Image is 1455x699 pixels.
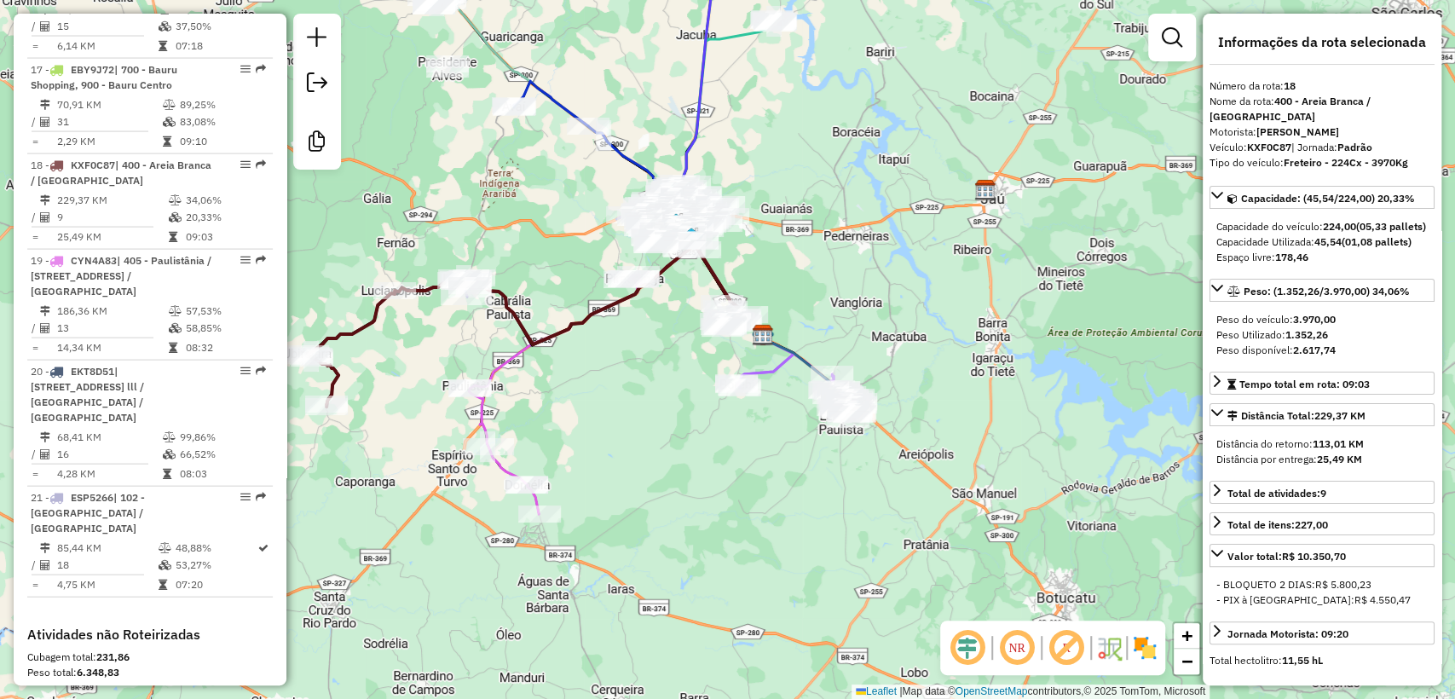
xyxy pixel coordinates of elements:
div: Capacidade: (45,54/224,00) 20,33% [1210,212,1435,272]
td: 20,33% [185,209,266,226]
td: 99,86% [179,429,265,446]
i: % de utilização da cubagem [169,212,182,222]
i: Total de Atividades [40,21,50,32]
a: Distância Total:229,37 KM [1210,403,1435,426]
em: Opções [240,64,251,74]
span: 20 - [31,365,144,424]
span: Exibir rótulo [1046,627,1087,668]
i: Distância Total [40,100,50,110]
i: % de utilização da cubagem [158,21,170,32]
td: 186,36 KM [56,303,168,320]
span: | 102 - [GEOGRAPHIC_DATA] / [GEOGRAPHIC_DATA] [31,491,145,534]
td: / [31,113,39,130]
strong: [PERSON_NAME] [1256,125,1339,138]
div: Cubagem total: [27,650,273,665]
td: 9 [56,209,168,226]
td: 07:18 [174,38,257,55]
img: CDD Jau [974,179,996,201]
td: = [31,576,39,593]
a: Valor total:R$ 10.350,70 [1210,544,1435,567]
a: Exportar sessão [300,66,334,104]
strong: 18 [1284,79,1296,92]
td: / [31,209,39,226]
td: 66,52% [179,446,265,463]
a: Total de itens:227,00 [1210,512,1435,535]
strong: 3.970,00 [1293,313,1336,326]
strong: (01,08 pallets) [1342,235,1412,248]
i: Distância Total [40,432,50,442]
strong: 2.617,74 [1293,344,1336,356]
strong: 400 - Areia Branca / [GEOGRAPHIC_DATA] [1210,95,1371,123]
h4: Informações da rota selecionada [1210,34,1435,50]
div: Distância por entrega: [1216,452,1428,467]
strong: Freteiro - 224Cx - 3970Kg [1284,156,1408,169]
i: Total de Atividades [40,560,50,570]
span: | 405 - Paulistânia / [STREET_ADDRESS] / [GEOGRAPHIC_DATA] [31,254,211,298]
strong: 6.348,83 [77,666,119,679]
i: Tempo total em rota [158,580,166,590]
td: 58,85% [185,320,266,337]
span: | [STREET_ADDRESS] lll / [GEOGRAPHIC_DATA] / [GEOGRAPHIC_DATA] [31,365,144,424]
em: Opções [240,492,251,502]
img: CDD Agudos [752,324,774,346]
div: Peso total: [27,665,273,680]
strong: 9 [1320,487,1326,500]
div: Nome da rota: [1210,94,1435,124]
i: % de utilização do peso [163,100,176,110]
td: 85,44 KM [56,540,157,557]
span: Tempo total em rota: 09:03 [1239,378,1370,390]
span: KXF0C87 [71,159,115,171]
i: Total de Atividades [40,449,50,459]
td: 09:03 [185,228,266,246]
strong: 1.352,26 [1285,328,1328,341]
td: / [31,557,39,574]
td: 08:32 [185,339,266,356]
span: | [899,685,902,697]
td: / [31,446,39,463]
div: Map data © contributors,© 2025 TomTom, Microsoft [852,685,1210,699]
div: Distância do retorno: [1216,436,1428,452]
div: Tipo do veículo: [1210,155,1435,170]
div: Capacidade Utilizada: [1216,234,1428,250]
img: 617 UDC Light Bauru [680,227,702,249]
td: = [31,465,39,482]
span: 17 - [31,63,177,91]
div: Valor total: [1227,549,1346,564]
i: Tempo total em rota [169,232,177,242]
img: Exibir/Ocultar setores [1131,634,1158,661]
span: | 400 - Areia Branca / [GEOGRAPHIC_DATA] [31,159,211,187]
i: % de utilização do peso [169,195,182,205]
strong: R$ 10.350,70 [1282,550,1346,563]
td: = [31,228,39,246]
div: - PIX à [GEOGRAPHIC_DATA]: [1216,592,1428,608]
div: Número da rota: [1210,78,1435,94]
span: 229,37 KM [1314,409,1366,422]
td: 83,08% [179,113,265,130]
div: Peso disponível: [1216,343,1428,358]
i: Distância Total [40,195,50,205]
span: + [1181,625,1192,646]
i: % de utilização do peso [163,432,176,442]
span: Total de atividades: [1227,487,1326,500]
td: 07:20 [174,576,257,593]
i: Total de Atividades [40,323,50,333]
i: Total de Atividades [40,117,50,127]
i: % de utilização da cubagem [163,117,176,127]
i: Tempo total em rota [163,469,171,479]
div: Atividade não roteirizada - Supermercado Serve T [426,61,469,78]
td: 15 [56,18,157,35]
span: R$ 5.800,23 [1315,578,1371,591]
i: % de utilização do peso [169,306,182,316]
div: Motorista: [1210,124,1435,140]
span: Capacidade: (45,54/224,00) 20,33% [1241,192,1415,205]
td: 89,25% [179,96,265,113]
td: 68,41 KM [56,429,162,446]
div: Distância Total: [1227,408,1366,424]
i: Tempo total em rota [163,136,171,147]
strong: 227,00 [1295,518,1328,531]
strong: 11,55 hL [1282,654,1323,667]
img: Bauru [665,212,687,234]
span: Peso: (1.352,26/3.970,00) 34,06% [1244,285,1410,298]
div: Total de itens: [1227,517,1328,533]
div: Capacidade do veículo: [1216,219,1428,234]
